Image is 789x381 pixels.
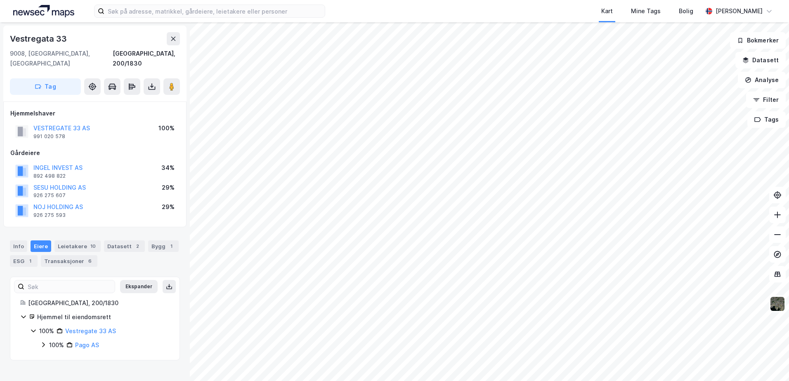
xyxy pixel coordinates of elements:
[33,212,66,219] div: 926 275 593
[89,242,97,250] div: 10
[33,173,66,179] div: 892 498 822
[120,280,158,293] button: Ekspander
[10,78,81,95] button: Tag
[24,280,115,293] input: Søk
[746,92,786,108] button: Filter
[86,257,94,265] div: 6
[601,6,613,16] div: Kart
[162,183,175,193] div: 29%
[158,123,175,133] div: 100%
[133,242,142,250] div: 2
[148,240,179,252] div: Bygg
[716,6,763,16] div: [PERSON_NAME]
[631,6,661,16] div: Mine Tags
[39,326,54,336] div: 100%
[104,240,145,252] div: Datasett
[65,327,116,334] a: Vestregate 33 AS
[37,312,170,322] div: Hjemmel til eiendomsrett
[770,296,785,312] img: 9k=
[10,108,180,118] div: Hjemmelshaver
[31,240,51,252] div: Eiere
[26,257,34,265] div: 1
[10,32,68,45] div: Vestregata 33
[10,49,113,68] div: 9008, [GEOGRAPHIC_DATA], [GEOGRAPHIC_DATA]
[13,5,74,17] img: logo.a4113a55bc3d86da70a041830d287a7e.svg
[10,240,27,252] div: Info
[33,192,66,199] div: 926 275 607
[167,242,175,250] div: 1
[679,6,693,16] div: Bolig
[748,341,789,381] div: Kontrollprogram for chat
[41,255,97,267] div: Transaksjoner
[730,32,786,49] button: Bokmerker
[738,72,786,88] button: Analyse
[735,52,786,68] button: Datasett
[54,240,101,252] div: Leietakere
[161,163,175,173] div: 34%
[162,202,175,212] div: 29%
[49,340,64,350] div: 100%
[113,49,180,68] div: [GEOGRAPHIC_DATA], 200/1830
[748,341,789,381] iframe: Chat Widget
[10,148,180,158] div: Gårdeiere
[33,133,65,140] div: 991 020 578
[104,5,325,17] input: Søk på adresse, matrikkel, gårdeiere, leietakere eller personer
[10,255,38,267] div: ESG
[75,341,99,348] a: Pago AS
[28,298,170,308] div: [GEOGRAPHIC_DATA], 200/1830
[747,111,786,128] button: Tags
